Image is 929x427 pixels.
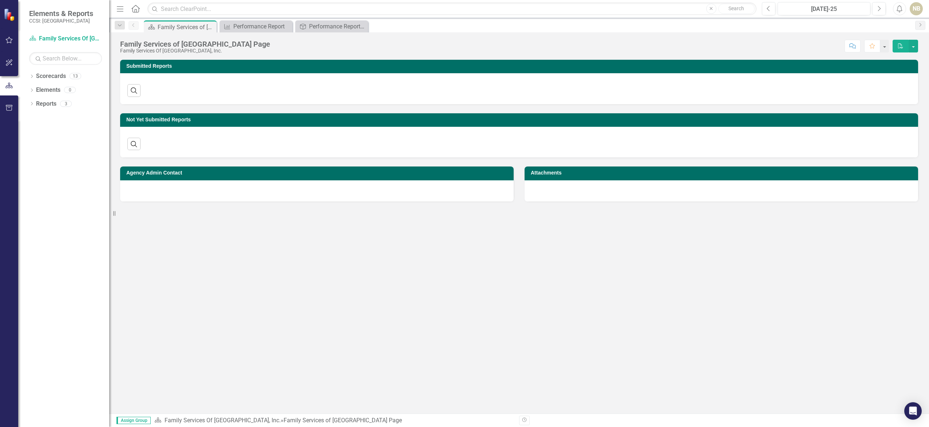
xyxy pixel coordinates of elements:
[778,2,870,15] button: [DATE]-25
[297,22,366,31] a: Performance Report Tracker
[728,5,744,11] span: Search
[531,170,914,176] h3: Attachments
[126,63,914,69] h3: Submitted Reports
[718,4,755,14] button: Search
[36,72,66,81] a: Scorecards
[29,9,93,18] span: Elements & Reports
[36,86,60,94] a: Elements
[70,73,81,79] div: 13
[29,18,93,24] small: CCSI: [GEOGRAPHIC_DATA]
[780,5,868,13] div: [DATE]-25
[910,2,923,15] button: NB
[165,417,281,424] a: Family Services Of [GEOGRAPHIC_DATA], Inc.
[29,52,102,65] input: Search Below...
[154,416,514,425] div: »
[60,101,72,107] div: 3
[64,87,76,93] div: 0
[120,40,270,48] div: Family Services of [GEOGRAPHIC_DATA] Page
[147,3,756,15] input: Search ClearPoint...
[221,22,290,31] a: Performance Report
[29,35,102,43] a: Family Services Of [GEOGRAPHIC_DATA], Inc.
[116,417,151,424] span: Assign Group
[233,22,290,31] div: Performance Report
[120,48,270,54] div: Family Services Of [GEOGRAPHIC_DATA], Inc.
[126,117,914,122] h3: Not Yet Submitted Reports
[284,417,402,424] div: Family Services of [GEOGRAPHIC_DATA] Page
[36,100,56,108] a: Reports
[904,402,922,420] div: Open Intercom Messenger
[309,22,366,31] div: Performance Report Tracker
[3,8,17,21] img: ClearPoint Strategy
[126,170,510,176] h3: Agency Admin Contact
[158,23,215,32] div: Family Services of [GEOGRAPHIC_DATA] Page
